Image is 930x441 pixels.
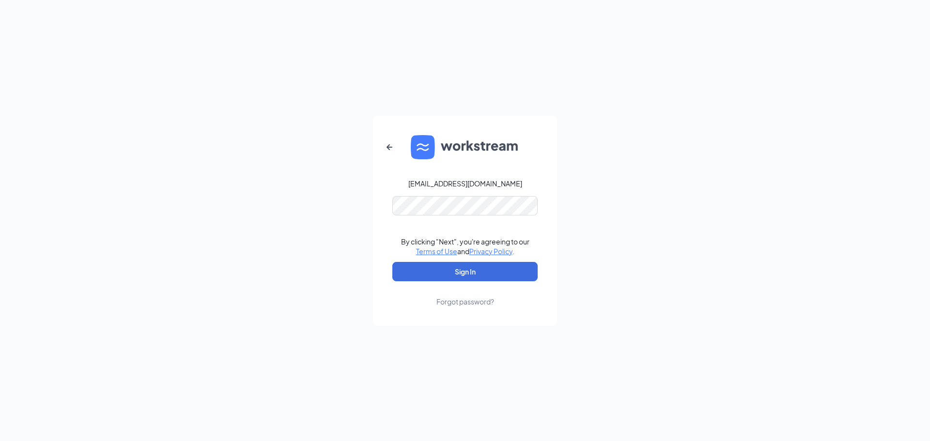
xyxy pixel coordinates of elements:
[411,135,519,159] img: WS logo and Workstream text
[384,141,395,153] svg: ArrowLeftNew
[378,136,401,159] button: ArrowLeftNew
[401,237,529,256] div: By clicking "Next", you're agreeing to our and .
[436,281,494,306] a: Forgot password?
[436,297,494,306] div: Forgot password?
[469,247,512,256] a: Privacy Policy
[416,247,457,256] a: Terms of Use
[392,262,538,281] button: Sign In
[408,179,522,188] div: [EMAIL_ADDRESS][DOMAIN_NAME]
